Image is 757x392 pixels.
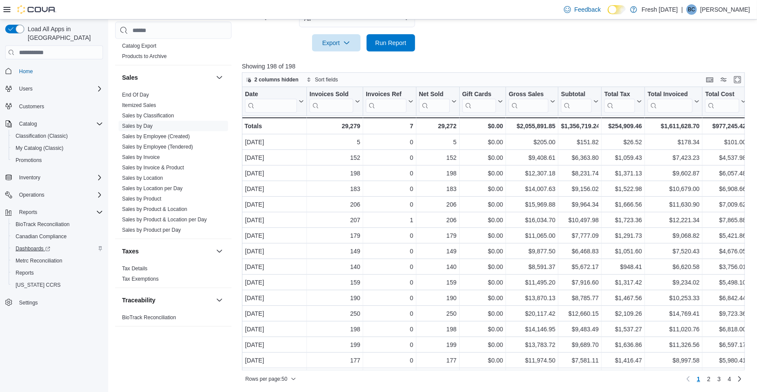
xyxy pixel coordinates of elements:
[366,137,413,147] div: 0
[122,113,174,119] a: Sales by Classification
[462,246,503,256] div: $0.00
[214,72,225,83] button: Sales
[724,372,734,386] a: Page 4 of 4
[604,168,642,178] div: $1,371.13
[245,246,304,256] div: [DATE]
[561,168,599,178] div: $8,231.74
[705,121,746,131] div: $977,245.42
[309,262,360,272] div: 140
[2,118,106,130] button: Catalog
[122,196,161,202] a: Sales by Product
[12,131,103,141] span: Classification (Classic)
[604,199,642,210] div: $1,666.56
[419,91,449,113] div: Net Sold
[245,199,304,210] div: [DATE]
[2,65,106,77] button: Home
[245,230,304,241] div: [DATE]
[2,100,106,113] button: Customers
[12,219,73,230] a: BioTrack Reconciliation
[561,199,599,210] div: $9,964.34
[309,91,360,113] button: Invoices Sold
[122,275,159,282] span: Tax Exemptions
[732,75,743,85] button: Enter fullscreen
[366,262,413,272] div: 0
[122,296,213,305] button: Traceability
[705,75,715,85] button: Keyboard shortcuts
[12,256,66,266] a: Metrc Reconciliation
[462,91,503,113] button: Gift Cards
[375,39,406,47] span: Run Report
[509,184,555,194] div: $14,007.63
[707,375,711,383] span: 2
[12,219,103,230] span: BioTrack Reconciliation
[16,101,48,112] a: Customers
[419,277,457,288] div: 159
[647,91,693,99] div: Total Invoiced
[309,91,353,99] div: Invoices Sold
[16,269,34,276] span: Reports
[115,263,232,288] div: Taxes
[5,61,103,331] nav: Complex example
[561,215,599,225] div: $10,497.98
[122,185,183,192] span: Sales by Location per Day
[16,172,103,183] span: Inventory
[19,68,33,75] span: Home
[561,91,592,113] div: Subtotal
[718,375,721,383] span: 3
[366,215,413,225] div: 1
[309,137,360,147] div: 5
[604,137,642,147] div: $26.52
[122,53,167,59] a: Products to Archive
[509,246,555,256] div: $9,877.50
[367,34,415,52] button: Run Report
[604,91,642,113] button: Total Tax
[419,246,457,256] div: 149
[462,152,503,163] div: $0.00
[122,195,161,202] span: Sales by Product
[604,277,642,288] div: $1,317.42
[12,268,103,278] span: Reports
[509,168,555,178] div: $12,307.18
[122,296,155,305] h3: Traceability
[705,215,746,225] div: $7,865.88
[647,91,699,113] button: Total Invoiced
[19,174,40,181] span: Inventory
[366,91,406,113] div: Invoices Ref
[245,293,304,303] div: [DATE]
[122,247,139,256] h3: Taxes
[309,246,360,256] div: 149
[462,215,503,225] div: $0.00
[245,376,287,382] span: Rows per page : 50
[509,91,548,99] div: Gross Sales
[309,199,360,210] div: 206
[9,154,106,166] button: Promotions
[462,277,503,288] div: $0.00
[705,246,746,256] div: $4,676.05
[122,133,190,139] a: Sales by Employee (Created)
[419,91,449,99] div: Net Sold
[242,62,750,71] p: Showing 198 of 198
[122,123,153,129] a: Sales by Day
[604,184,642,194] div: $1,522.98
[604,91,635,99] div: Total Tax
[647,215,699,225] div: $12,221.34
[561,246,599,256] div: $6,468.83
[309,215,360,225] div: 207
[509,152,555,163] div: $9,408.61
[688,4,696,15] span: BC
[122,165,184,171] a: Sales by Invoice & Product
[19,85,32,92] span: Users
[2,172,106,184] button: Inventory
[16,245,50,252] span: Dashboards
[122,276,159,282] a: Tax Exemptions
[718,75,729,85] button: Display options
[16,282,61,288] span: [US_STATE] CCRS
[697,375,700,383] span: 1
[122,164,184,171] span: Sales by Invoice & Product
[419,199,457,210] div: 206
[366,199,413,210] div: 0
[245,91,297,99] div: Date
[16,84,36,94] button: Users
[122,154,160,160] a: Sales by Invoice
[9,230,106,243] button: Canadian Compliance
